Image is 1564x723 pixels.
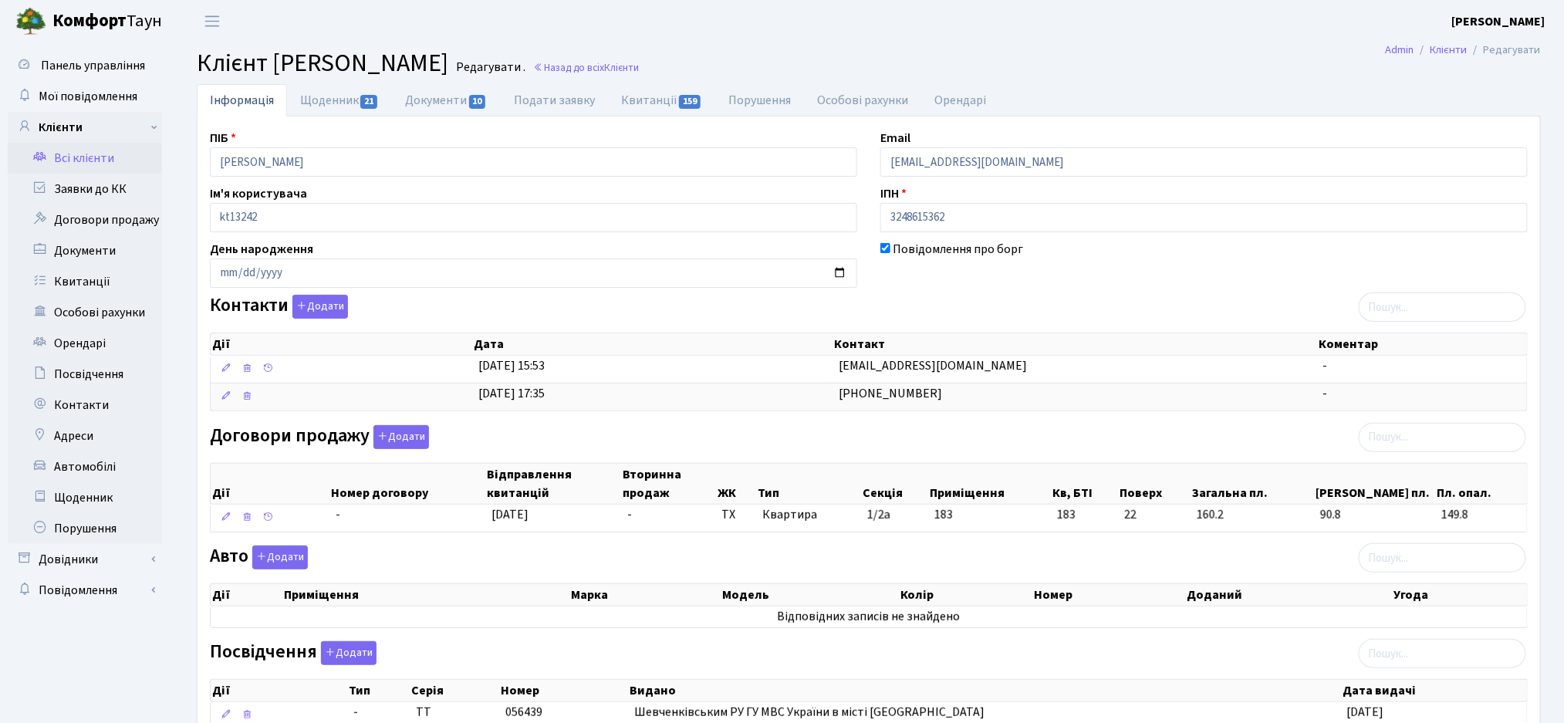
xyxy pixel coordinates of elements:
[8,112,162,143] a: Клієнти
[1119,464,1191,504] th: Поверх
[210,425,429,449] label: Договори продажу
[627,506,632,523] span: -
[478,385,545,402] span: [DATE] 17:35
[505,704,542,721] span: 056439
[1363,34,1564,66] nav: breadcrumb
[533,60,639,75] a: Назад до всіхКлієнти
[1191,464,1314,504] th: Загальна пл.
[861,464,928,504] th: Секція
[8,81,162,112] a: Мої повідомлення
[501,84,608,117] a: Подати заявку
[893,240,1023,258] label: Повідомлення про борг
[1359,543,1526,573] input: Пошук...
[210,129,236,147] label: ПІБ
[839,385,942,402] span: [PHONE_NUMBER]
[679,95,701,109] span: 159
[287,84,392,117] a: Щоденник
[1359,292,1526,322] input: Пошук...
[8,359,162,390] a: Посвідчення
[8,451,162,482] a: Автомобілі
[353,704,404,721] span: -
[8,174,162,204] a: Заявки до КК
[211,333,472,355] th: Дії
[8,328,162,359] a: Орендарі
[8,235,162,266] a: Документи
[934,506,953,523] span: 183
[499,680,628,701] th: Номер
[39,88,137,105] span: Мої повідомлення
[921,84,999,117] a: Орендарі
[210,295,348,319] label: Контакти
[833,333,1317,355] th: Контакт
[336,506,340,523] span: -
[1124,506,1184,524] span: 22
[317,639,377,666] a: Додати
[1057,506,1112,524] span: 183
[1341,680,1527,701] th: Дата видачі
[1359,423,1526,452] input: Пошук...
[210,240,313,258] label: День народження
[1197,506,1308,524] span: 160.2
[757,464,862,504] th: Тип
[569,584,720,606] th: Марка
[52,8,162,35] span: Таун
[52,8,127,33] b: Комфорт
[716,464,757,504] th: ЖК
[491,506,529,523] span: [DATE]
[1468,42,1541,59] li: Редагувати
[1186,584,1393,606] th: Доданий
[8,421,162,451] a: Адреси
[763,506,856,524] span: Квартира
[410,680,499,701] th: Серія
[608,84,715,117] a: Квитанції
[880,184,907,203] label: ІПН
[8,204,162,235] a: Договори продажу
[839,357,1027,374] span: [EMAIL_ADDRESS][DOMAIN_NAME]
[1431,42,1468,58] a: Клієнти
[8,575,162,606] a: Повідомлення
[8,390,162,421] a: Контакти
[715,84,804,117] a: Порушення
[292,295,348,319] button: Контакти
[621,464,716,504] th: Вторинна продаж
[8,143,162,174] a: Всі клієнти
[1452,12,1545,31] a: [PERSON_NAME]
[1317,333,1527,355] th: Коментар
[8,266,162,297] a: Квитанції
[8,513,162,544] a: Порушення
[880,129,910,147] label: Email
[1441,506,1521,524] span: 149.8
[211,606,1527,627] td: Відповідних записів не знайдено
[1323,385,1328,402] span: -
[1436,464,1528,504] th: Пл. опал.
[478,357,545,374] span: [DATE] 15:53
[604,60,639,75] span: Клієнти
[211,584,282,606] th: Дії
[1386,42,1414,58] a: Admin
[370,422,429,449] a: Додати
[867,506,890,523] span: 1/2а
[1320,506,1429,524] span: 90.8
[373,425,429,449] button: Договори продажу
[282,584,569,606] th: Приміщення
[1392,584,1527,606] th: Угода
[8,544,162,575] a: Довідники
[1347,704,1384,721] span: [DATE]
[197,46,448,81] span: Клієнт [PERSON_NAME]
[899,584,1033,606] th: Колір
[252,546,308,569] button: Авто
[41,57,145,74] span: Панель управління
[347,680,410,701] th: Тип
[8,297,162,328] a: Особові рахунки
[210,641,377,665] label: Посвідчення
[469,95,486,109] span: 10
[1033,584,1186,606] th: Номер
[289,292,348,319] a: Додати
[321,641,377,665] button: Посвідчення
[1051,464,1118,504] th: Кв, БТІ
[197,84,287,117] a: Інформація
[485,464,621,504] th: Відправлення квитанцій
[211,464,330,504] th: Дії
[928,464,1051,504] th: Приміщення
[1323,357,1328,374] span: -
